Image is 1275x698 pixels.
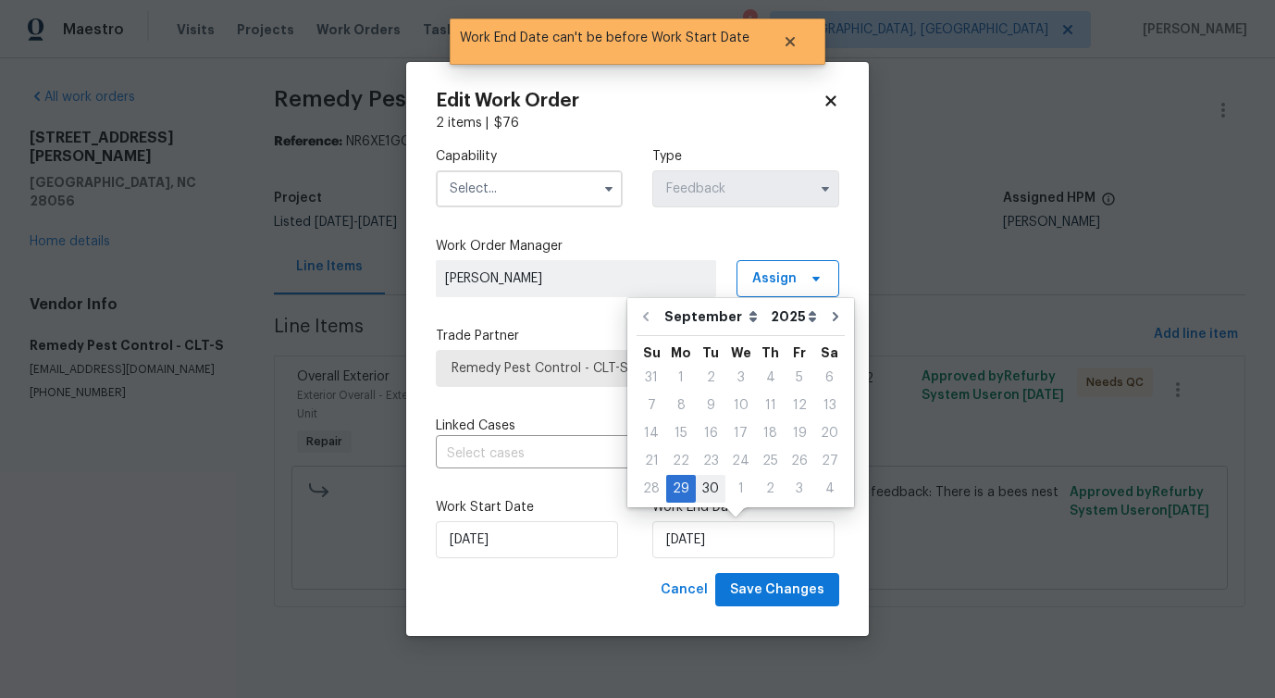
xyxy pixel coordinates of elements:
div: 3 [785,476,814,502]
div: Sat Sep 13 2025 [814,392,845,419]
div: 23 [696,448,725,474]
div: 31 [637,365,666,391]
div: Thu Sep 25 2025 [756,447,785,475]
div: 10 [725,393,756,418]
div: 17 [725,420,756,446]
button: Save Changes [715,573,839,607]
button: Go to previous month [632,298,660,335]
input: M/D/YYYY [436,521,618,558]
div: Sat Sep 20 2025 [814,419,845,447]
label: Work Order Manager [436,237,839,256]
div: 14 [637,420,666,446]
div: 1 [725,476,756,502]
div: 12 [785,393,814,418]
div: 27 [814,448,845,474]
div: Fri Sep 12 2025 [785,392,814,419]
div: Tue Sep 02 2025 [696,364,725,392]
input: Select... [436,170,623,207]
div: Fri Sep 19 2025 [785,419,814,447]
div: Wed Oct 01 2025 [725,475,756,503]
div: Tue Sep 09 2025 [696,392,725,419]
div: 15 [666,420,696,446]
div: 19 [785,420,814,446]
div: Mon Sep 15 2025 [666,419,696,447]
div: Thu Sep 18 2025 [756,419,785,447]
div: 22 [666,448,696,474]
abbr: Tuesday [702,346,719,359]
div: Mon Sep 08 2025 [666,392,696,419]
div: 2 [696,365,725,391]
div: Tue Sep 16 2025 [696,419,725,447]
span: Linked Cases [436,417,515,435]
span: Assign [752,269,797,288]
label: Capability [436,147,623,166]
div: Mon Sep 22 2025 [666,447,696,475]
div: Thu Sep 04 2025 [756,364,785,392]
div: 9 [696,393,725,418]
div: Fri Sep 05 2025 [785,364,814,392]
input: Select... [652,170,839,207]
span: $ 76 [494,117,519,130]
div: 3 [725,365,756,391]
div: Sun Aug 31 2025 [637,364,666,392]
div: Wed Sep 03 2025 [725,364,756,392]
span: Work End Date can't be before Work Start Date [450,19,760,57]
div: Sat Sep 06 2025 [814,364,845,392]
div: 5 [785,365,814,391]
div: Fri Sep 26 2025 [785,447,814,475]
div: 21 [637,448,666,474]
div: 7 [637,393,666,418]
div: Wed Sep 10 2025 [725,392,756,419]
span: Remedy Pest Control - CLT-S [452,359,823,378]
div: 11 [756,393,785,418]
label: Trade Partner [436,327,839,345]
div: Sat Oct 04 2025 [814,475,845,503]
div: 24 [725,448,756,474]
div: 26 [785,448,814,474]
label: Work Start Date [436,498,623,517]
div: 1 [666,365,696,391]
div: Fri Oct 03 2025 [785,475,814,503]
div: 13 [814,393,845,418]
abbr: Thursday [761,346,779,359]
abbr: Wednesday [731,346,751,359]
input: Select cases [436,440,787,468]
div: 29 [666,476,696,502]
div: Mon Sep 01 2025 [666,364,696,392]
div: 30 [696,476,725,502]
div: 4 [814,476,845,502]
div: 25 [756,448,785,474]
div: 4 [756,365,785,391]
abbr: Monday [671,346,691,359]
abbr: Sunday [643,346,661,359]
div: Wed Sep 17 2025 [725,419,756,447]
abbr: Saturday [821,346,838,359]
button: Show options [598,178,620,200]
div: 6 [814,365,845,391]
div: Sun Sep 14 2025 [637,419,666,447]
div: Tue Sep 23 2025 [696,447,725,475]
div: Thu Sep 11 2025 [756,392,785,419]
div: 18 [756,420,785,446]
div: Thu Oct 02 2025 [756,475,785,503]
div: Sat Sep 27 2025 [814,447,845,475]
div: 2 items | [436,114,839,132]
h2: Edit Work Order [436,92,823,110]
div: 20 [814,420,845,446]
div: 2 [756,476,785,502]
select: Month [660,303,766,330]
abbr: Friday [793,346,806,359]
label: Type [652,147,839,166]
select: Year [766,303,822,330]
div: Tue Sep 30 2025 [696,475,725,503]
span: [PERSON_NAME] [445,269,707,288]
button: Close [760,23,821,60]
div: 8 [666,393,696,418]
button: Show options [814,178,836,200]
div: 16 [696,420,725,446]
button: Cancel [653,573,715,607]
div: Sun Sep 07 2025 [637,392,666,419]
div: Sun Sep 28 2025 [637,475,666,503]
button: Go to next month [822,298,849,335]
input: M/D/YYYY [652,521,835,558]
